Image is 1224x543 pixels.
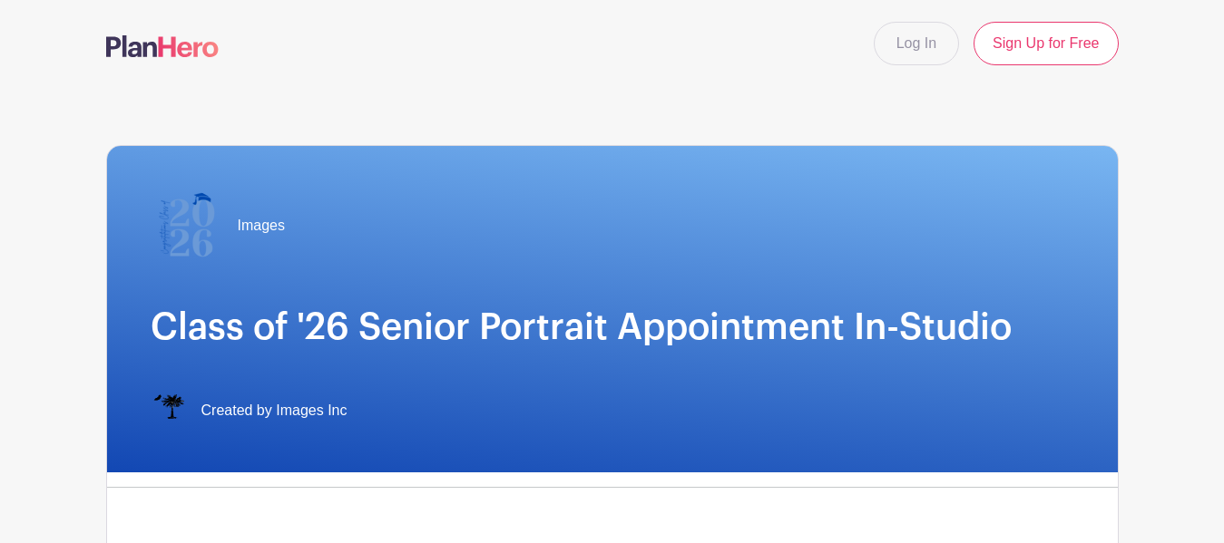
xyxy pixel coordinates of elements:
span: Images [238,215,285,237]
img: 2026%20logo%20(2).png [151,189,223,262]
a: Sign Up for Free [974,22,1118,65]
img: logo-507f7623f17ff9eddc593b1ce0a138ce2505c220e1c5a4e2b4648c50719b7d32.svg [106,35,219,57]
span: Created by Images Inc [201,400,348,422]
h1: Class of '26 Senior Portrait Appointment In-Studio [151,305,1074,349]
a: Log In [874,22,959,65]
img: IMAGES%20logo%20transparenT%20PNG%20s.png [151,393,187,429]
